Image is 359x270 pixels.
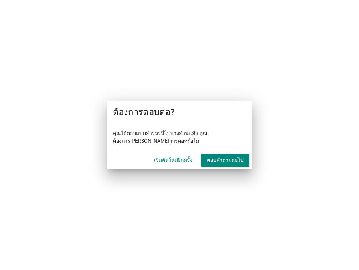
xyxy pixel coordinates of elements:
[201,154,249,167] button: ตอบคำถามต่อไป
[113,107,174,117] font: ต้องการตอบต่อ?
[207,157,244,163] font: ตอบคำถามต่อไป
[154,157,192,163] font: เริ่มต้นใหม่อีกครั้ง
[148,154,198,167] button: เริ่มต้นใหม่อีกครั้ง
[113,130,207,144] font: คุณได้ตอบแบบสำรวจนี้ไปบางส่วนแล้ว คุณต้องการ[PERSON_NAME]การต่อหรือไม่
